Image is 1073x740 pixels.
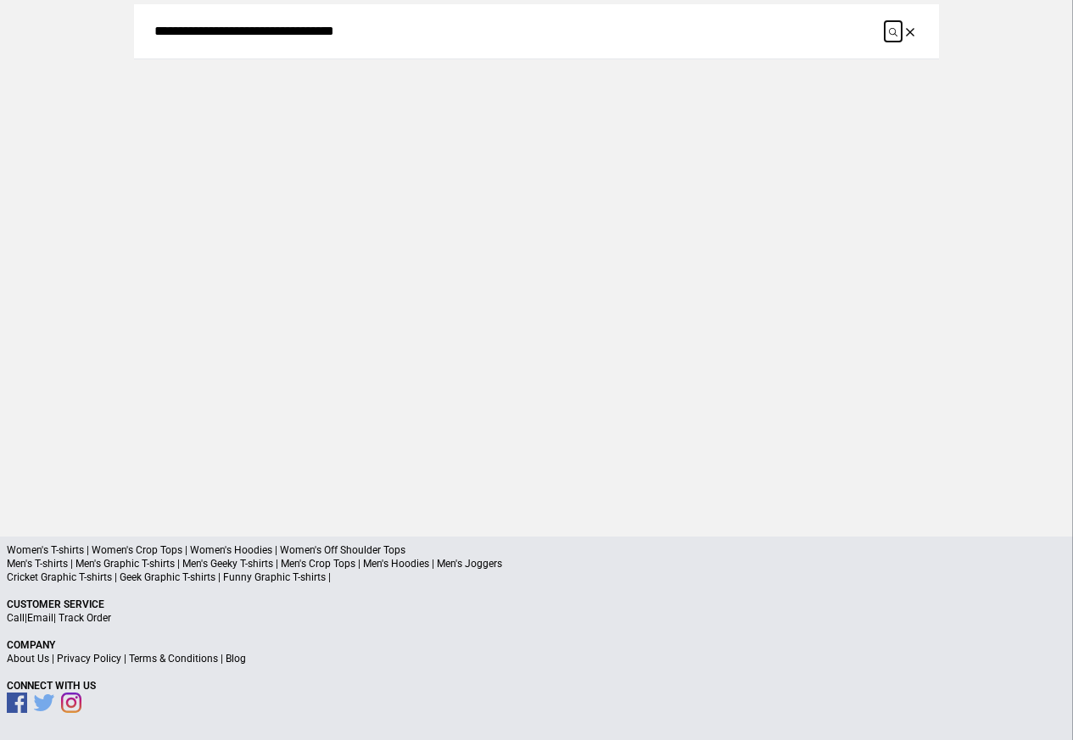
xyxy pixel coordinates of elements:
a: Track Order [59,612,111,624]
a: Blog [226,653,246,665]
a: Terms & Conditions [129,653,218,665]
p: Customer Service [7,598,1066,611]
p: Connect With Us [7,679,1066,693]
p: | | | [7,652,1066,665]
p: Company [7,638,1066,652]
p: Men's T-shirts | Men's Graphic T-shirts | Men's Geeky T-shirts | Men's Crop Tops | Men's Hoodies ... [7,557,1066,570]
a: About Us [7,653,49,665]
p: | | [7,611,1066,625]
a: Privacy Policy [57,653,121,665]
p: Cricket Graphic T-shirts | Geek Graphic T-shirts | Funny Graphic T-shirts | [7,570,1066,584]
p: Women's T-shirts | Women's Crop Tops | Women's Hoodies | Women's Off Shoulder Tops [7,543,1066,557]
a: Email [27,612,53,624]
button: Submit your search query. [885,21,902,42]
a: Call [7,612,25,624]
button: Clear the search query. [902,21,919,42]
